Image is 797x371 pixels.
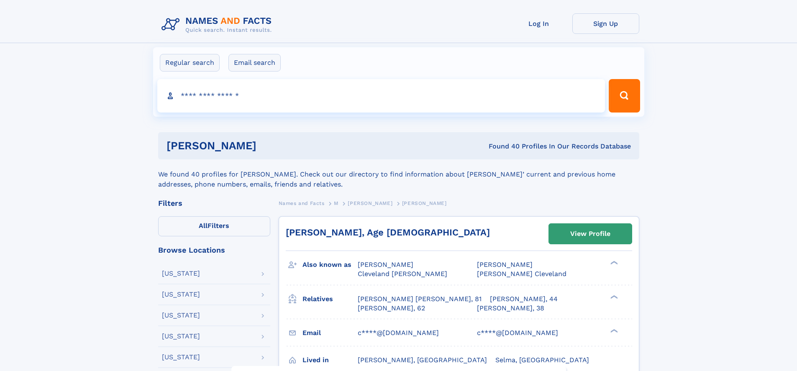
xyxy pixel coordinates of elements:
span: All [199,222,208,230]
span: Cleveland [PERSON_NAME] [358,270,447,278]
span: [PERSON_NAME] [348,200,392,206]
div: Found 40 Profiles In Our Records Database [372,142,631,151]
h3: Email [302,326,358,340]
a: M [334,198,338,208]
label: Email search [228,54,281,72]
span: [PERSON_NAME] Cleveland [477,270,566,278]
div: [US_STATE] [162,270,200,277]
a: [PERSON_NAME] [PERSON_NAME], 81 [358,294,482,304]
a: Log In [505,13,572,34]
input: search input [157,79,605,113]
div: Filters [158,200,270,207]
span: [PERSON_NAME], [GEOGRAPHIC_DATA] [358,356,487,364]
h3: Relatives [302,292,358,306]
div: Browse Locations [158,246,270,254]
a: View Profile [549,224,632,244]
a: [PERSON_NAME], 62 [358,304,425,313]
a: [PERSON_NAME], 38 [477,304,544,313]
a: Sign Up [572,13,639,34]
span: [PERSON_NAME] [477,261,533,269]
div: View Profile [570,224,610,243]
h3: Also known as [302,258,358,272]
div: [US_STATE] [162,354,200,361]
div: ❯ [608,294,618,299]
h3: Lived in [302,353,358,367]
button: Search Button [609,79,640,113]
span: Selma, [GEOGRAPHIC_DATA] [495,356,589,364]
a: [PERSON_NAME], 44 [490,294,558,304]
div: [US_STATE] [162,291,200,298]
span: M [334,200,338,206]
span: [PERSON_NAME] [402,200,447,206]
a: Names and Facts [279,198,325,208]
label: Regular search [160,54,220,72]
div: [US_STATE] [162,333,200,340]
div: [US_STATE] [162,312,200,319]
label: Filters [158,216,270,236]
a: [PERSON_NAME], Age [DEMOGRAPHIC_DATA] [286,227,490,238]
span: [PERSON_NAME] [358,261,413,269]
div: We found 40 profiles for [PERSON_NAME]. Check out our directory to find information about [PERSON... [158,159,639,189]
img: Logo Names and Facts [158,13,279,36]
div: ❯ [608,260,618,266]
h1: [PERSON_NAME] [167,141,373,151]
a: [PERSON_NAME] [348,198,392,208]
div: ❯ [608,328,618,333]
